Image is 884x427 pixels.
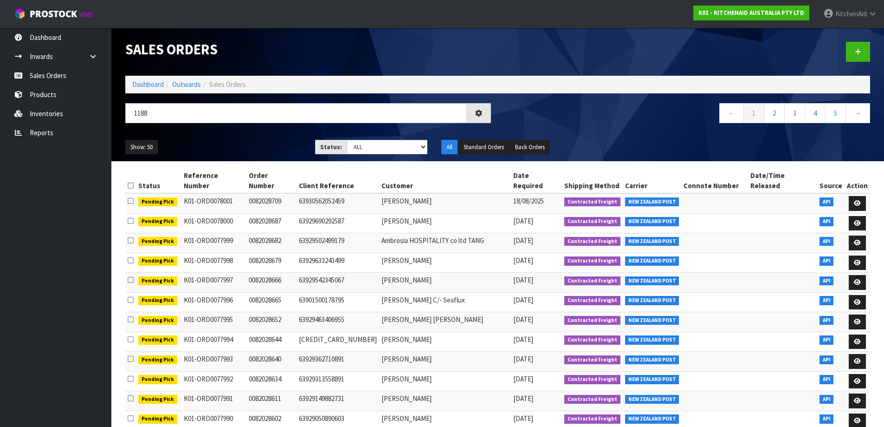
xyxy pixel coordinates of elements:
[246,371,297,391] td: 0082028634
[246,273,297,293] td: 0082028666
[181,391,247,411] td: K01-ORD0077991
[564,276,620,286] span: Contracted Freight
[138,276,177,286] span: Pending Pick
[511,168,562,193] th: Date Required
[505,103,871,126] nav: Page navigation
[138,355,177,365] span: Pending Pick
[246,253,297,273] td: 0082028679
[30,8,77,20] span: ProStock
[138,316,177,325] span: Pending Pick
[441,140,458,155] button: All
[379,168,511,193] th: Customer
[513,197,544,205] span: 18/08/2025
[458,140,509,155] button: Standard Orders
[379,273,511,293] td: [PERSON_NAME]
[564,217,620,226] span: Contracted Freight
[743,103,764,123] a: 1
[625,296,679,305] span: NEW ZEALAND POST
[246,168,297,193] th: Order Number
[513,276,533,284] span: [DATE]
[564,414,620,424] span: Contracted Freight
[681,168,748,193] th: Connote Number
[513,296,533,304] span: [DATE]
[819,217,834,226] span: API
[819,256,834,266] span: API
[845,168,870,193] th: Action
[625,414,679,424] span: NEW ZEALAND POST
[246,213,297,233] td: 0082028687
[246,292,297,312] td: 0082028665
[181,352,247,372] td: K01-ORD0077993
[784,103,805,123] a: 3
[79,10,93,19] small: WMS
[246,312,297,332] td: 0082028652
[819,395,834,404] span: API
[748,168,817,193] th: Date/Time Released
[246,352,297,372] td: 0082028640
[172,80,201,89] a: Outwards
[297,193,379,213] td: 63930562052459
[297,273,379,293] td: 63929542345067
[625,276,679,286] span: NEW ZEALAND POST
[181,312,247,332] td: K01-ORD0077995
[379,193,511,213] td: [PERSON_NAME]
[379,233,511,253] td: Ambrosia HOSPITALITY co ltd TANG
[209,80,246,89] span: Sales Orders
[564,395,620,404] span: Contracted Freight
[819,375,834,384] span: API
[138,414,177,424] span: Pending Pick
[819,316,834,325] span: API
[510,140,550,155] button: Back Orders
[138,217,177,226] span: Pending Pick
[625,217,679,226] span: NEW ZEALAND POST
[181,213,247,233] td: K01-ORD0078000
[297,312,379,332] td: 63929463406955
[297,391,379,411] td: 63929149882731
[513,236,533,245] span: [DATE]
[564,316,620,325] span: Contracted Freight
[297,352,379,372] td: 63929362710891
[297,168,379,193] th: Client Reference
[14,8,26,20] img: cube-alt.png
[623,168,682,193] th: Carrier
[819,355,834,365] span: API
[125,103,467,123] input: Search sales orders
[138,237,177,246] span: Pending Pick
[625,256,679,266] span: NEW ZEALAND POST
[125,42,491,57] h1: Sales Orders
[625,197,679,207] span: NEW ZEALAND POST
[181,273,247,293] td: K01-ORD0077997
[564,237,620,246] span: Contracted Freight
[819,197,834,207] span: API
[125,140,158,155] button: Show: 50
[819,296,834,305] span: API
[835,9,867,18] span: KitchenAid
[138,296,177,305] span: Pending Pick
[625,316,679,325] span: NEW ZEALAND POST
[564,197,620,207] span: Contracted Freight
[764,103,785,123] a: 2
[817,168,845,193] th: Source
[181,292,247,312] td: K01-ORD0077996
[513,355,533,363] span: [DATE]
[181,233,247,253] td: K01-ORD0077999
[513,394,533,403] span: [DATE]
[513,335,533,344] span: [DATE]
[379,371,511,391] td: [PERSON_NAME]
[246,391,297,411] td: 0082028611
[181,168,247,193] th: Reference Number
[138,395,177,404] span: Pending Pick
[513,414,533,423] span: [DATE]
[379,332,511,352] td: [PERSON_NAME]
[181,193,247,213] td: K01-ORD0078001
[297,213,379,233] td: 63929690292587
[564,256,620,266] span: Contracted Freight
[138,197,177,207] span: Pending Pick
[564,296,620,305] span: Contracted Freight
[564,335,620,345] span: Contracted Freight
[379,312,511,332] td: [PERSON_NAME] [PERSON_NAME]
[625,355,679,365] span: NEW ZEALAND POST
[564,355,620,365] span: Contracted Freight
[379,352,511,372] td: [PERSON_NAME]
[246,332,297,352] td: 0082028644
